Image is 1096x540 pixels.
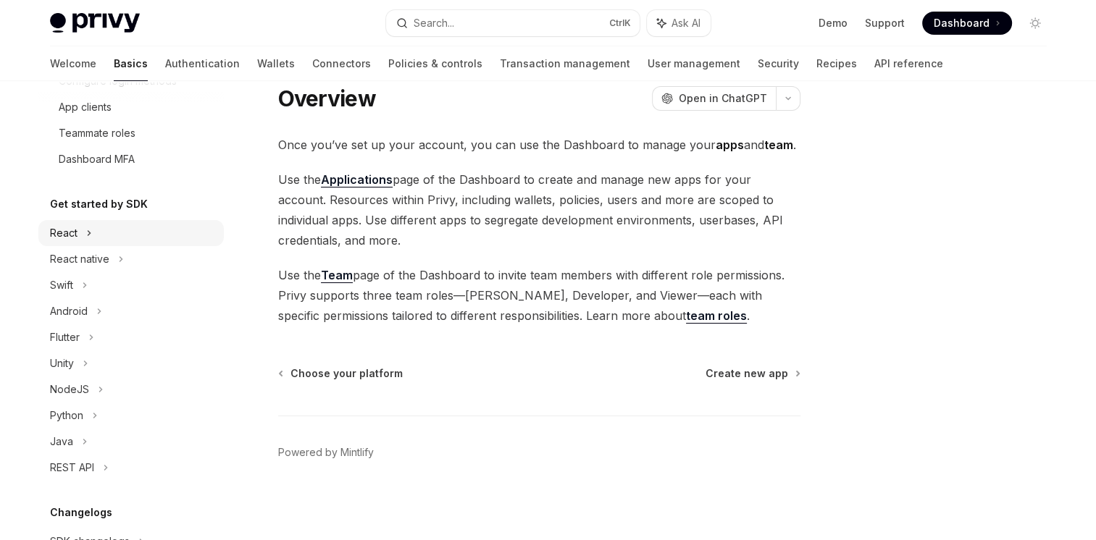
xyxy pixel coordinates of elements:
[59,151,135,168] div: Dashboard MFA
[706,366,799,381] a: Create new app
[59,98,112,116] div: App clients
[312,46,371,81] a: Connectors
[414,14,454,32] div: Search...
[59,125,135,142] div: Teammate roles
[50,504,112,521] h5: Changelogs
[321,172,393,187] a: Applications
[819,16,848,30] a: Demo
[280,366,403,381] a: Choose your platform
[278,85,376,111] h1: Overview
[50,433,73,450] div: Java
[716,138,744,152] strong: apps
[50,407,83,424] div: Python
[50,329,80,346] div: Flutter
[50,303,88,320] div: Android
[50,381,89,398] div: NodeJS
[290,366,403,381] span: Choose your platform
[50,46,96,81] a: Welcome
[321,268,353,283] a: Team
[1024,12,1047,35] button: Toggle dark mode
[257,46,295,81] a: Wallets
[50,355,74,372] div: Unity
[764,138,793,152] strong: team
[874,46,943,81] a: API reference
[38,120,224,146] a: Teammate roles
[672,16,700,30] span: Ask AI
[386,10,640,36] button: Search...CtrlK
[278,265,800,326] span: Use the page of the Dashboard to invite team members with different role permissions. Privy suppo...
[934,16,990,30] span: Dashboard
[50,13,140,33] img: light logo
[922,12,1012,35] a: Dashboard
[278,169,800,250] span: Use the page of the Dashboard to create and manage new apps for your account. Resources within Pr...
[758,46,799,81] a: Security
[50,195,148,213] h5: Get started by SDK
[278,445,374,460] a: Powered by Mintlify
[165,46,240,81] a: Authentication
[686,308,747,324] a: team roles
[50,224,78,242] div: React
[38,146,224,172] a: Dashboard MFA
[652,86,776,111] button: Open in ChatGPT
[609,17,631,29] span: Ctrl K
[500,46,630,81] a: Transaction management
[816,46,857,81] a: Recipes
[278,135,800,155] span: Once you’ve set up your account, you can use the Dashboard to manage your and .
[50,250,109,268] div: React native
[388,46,482,81] a: Policies & controls
[679,91,767,106] span: Open in ChatGPT
[865,16,905,30] a: Support
[50,277,73,294] div: Swift
[647,10,711,36] button: Ask AI
[648,46,740,81] a: User management
[706,366,788,381] span: Create new app
[50,459,94,476] div: REST API
[114,46,148,81] a: Basics
[38,94,224,120] a: App clients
